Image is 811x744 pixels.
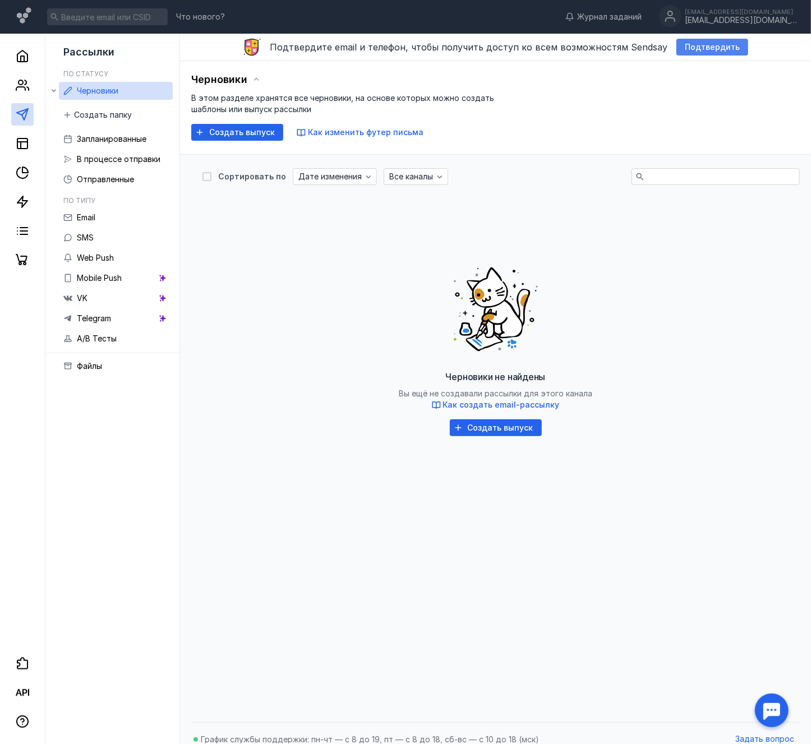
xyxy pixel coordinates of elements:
[59,82,173,100] a: Черновики
[59,249,173,267] a: Web Push
[77,273,122,283] span: Mobile Push
[191,93,494,114] span: В этом разделе хранятся все черновики, на основе которых можно создать шаблоны или выпуск рассылки
[47,8,168,25] input: Введите email или CSID
[297,127,423,138] button: Как изменить футер письма
[59,229,173,247] a: SMS
[685,43,740,52] span: Подтвердить
[577,11,642,22] span: Журнал заданий
[685,8,797,15] div: [EMAIL_ADDRESS][DOMAIN_NAME]
[191,73,247,85] span: Черновики
[191,124,283,141] button: Создать выпуск
[77,313,111,323] span: Telegram
[209,128,275,137] span: Создать выпуск
[77,174,134,184] span: Отправленные
[59,130,173,148] a: Запланированные
[59,357,173,375] a: Файлы
[201,734,539,744] span: График службы поддержки: пн-чт — с 8 до 19, пт — с 8 до 18, сб-вс — с 10 до 18 (мск)
[432,399,560,410] button: Как создать email-рассылку
[59,170,173,188] a: Отправленные
[77,233,94,242] span: SMS
[735,734,794,744] span: Задать вопрос
[445,371,545,382] span: Черновики не найдены
[384,168,448,185] button: Все каналы
[77,134,146,144] span: Запланированные
[59,269,173,287] a: Mobile Push
[63,196,95,205] h5: По типу
[176,13,225,21] span: Что нового?
[63,46,114,58] span: Рассылки
[74,110,132,120] span: Создать папку
[77,361,102,371] span: Файлы
[270,41,667,53] span: Подтвердите email и телефон, чтобы получить доступ ко всем возможностям Sendsay
[298,172,362,182] span: Дате изменения
[77,86,118,95] span: Черновики
[59,309,173,327] a: Telegram
[308,127,423,137] span: Как изменить футер письма
[293,168,377,185] button: Дате изменения
[77,293,87,303] span: VK
[59,107,137,123] button: Создать папку
[77,212,95,222] span: Email
[59,330,173,348] a: A/B Тесты
[443,400,560,409] span: Как создать email-рассылку
[59,150,173,168] a: В процессе отправки
[468,423,533,433] span: Создать выпуск
[77,154,160,164] span: В процессе отправки
[399,389,592,410] span: Вы ещё не создавали рассылки для этого канала
[171,13,231,21] a: Что нового?
[450,419,542,436] button: Создать выпуск
[77,253,114,262] span: Web Push
[389,172,433,182] span: Все каналы
[63,70,108,78] h5: По статусу
[77,334,117,343] span: A/B Тесты
[676,39,748,56] button: Подтвердить
[560,11,647,22] a: Журнал заданий
[218,173,286,181] div: Сортировать по
[685,16,797,25] div: [EMAIL_ADDRESS][DOMAIN_NAME]
[59,289,173,307] a: VK
[59,209,173,227] a: Email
